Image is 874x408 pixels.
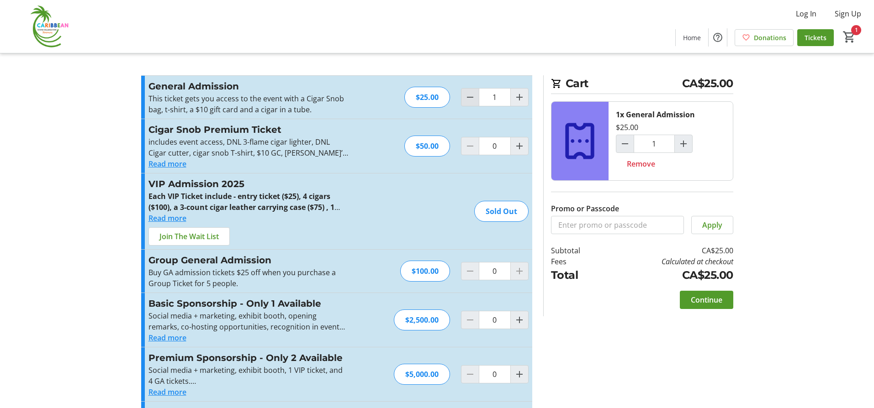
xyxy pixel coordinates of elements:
[676,29,708,46] a: Home
[148,213,186,224] button: Read more
[461,89,479,106] button: Decrement by one
[682,75,733,92] span: CA$25.00
[394,309,450,330] div: $2,500.00
[474,201,529,222] div: Sold Out
[709,28,727,47] button: Help
[797,29,834,46] a: Tickets
[479,311,511,329] input: Basic Sponsorship - Only 1 Available Quantity
[148,253,348,267] h3: Group General Admission
[148,177,348,191] h3: VIP Admission 2025
[511,366,528,383] button: Increment by one
[479,88,511,106] input: General Admission Quantity
[511,137,528,155] button: Increment by one
[148,93,348,115] p: This ticket gets you access to the event with a Cigar Snob bag, t-shirt, a $10 gift card and a ci...
[511,89,528,106] button: Increment by one
[754,33,786,42] span: Donations
[479,262,511,280] input: Group General Admission Quantity
[148,136,348,158] p: includes event access, DNL 3-flame cigar lighter, DNL Cigar cutter, cigar snob T-shirt, $10 GC, [...
[796,8,816,19] span: Log In
[148,267,348,289] p: Buy GA admission tickets $25 off when you purchase a Group Ticket for 5 people.
[400,261,450,282] div: $100.00
[675,135,692,152] button: Increment by one
[5,4,87,49] img: Caribbean Cigar Celebration's Logo
[148,387,186,398] button: Read more
[616,155,666,173] button: Remove
[627,158,655,169] span: Remove
[404,136,450,157] div: $50.00
[616,135,634,152] button: Decrement by one
[148,365,348,387] p: Social media + marketing, exhibit booth, 1 VIP ticket, and 4 GA tickets.
[805,33,826,42] span: Tickets
[511,311,528,329] button: Increment by one
[827,6,869,21] button: Sign Up
[551,203,619,214] label: Promo or Passcode
[404,87,450,108] div: $25.00
[551,216,684,234] input: Enter promo or passcode
[148,79,348,93] h3: General Admission
[148,123,348,136] h3: Cigar Snob Premium Ticket
[604,267,733,283] td: CA$25.00
[551,267,604,283] td: Total
[841,29,858,45] button: Cart
[634,135,675,153] input: General Admission Quantity
[148,158,186,169] button: Read more
[604,256,733,267] td: Calculated at checkout
[683,33,701,42] span: Home
[148,227,230,246] button: Join The Wait List
[148,332,186,343] button: Read more
[789,6,824,21] button: Log In
[551,245,604,256] td: Subtotal
[616,122,638,133] div: $25.00
[735,29,794,46] a: Donations
[148,297,348,310] h3: Basic Sponsorship - Only 1 Available
[148,310,348,332] p: Social media + marketing, exhibit booth, opening remarks, co-hosting opportunities, recognition i...
[604,245,733,256] td: CA$25.00
[394,364,450,385] div: $5,000.00
[479,137,511,155] input: Cigar Snob Premium Ticket Quantity
[702,220,722,230] span: Apply
[479,365,511,383] input: Premium Sponsorship - Only 2 Available Quantity
[551,256,604,267] td: Fees
[691,216,733,234] button: Apply
[616,109,695,120] div: 1x General Admission
[680,291,733,309] button: Continue
[148,351,348,365] h3: Premium Sponsorship - Only 2 Available
[148,191,348,245] strong: Each VIP Ticket include - entry ticket ($25), 4 cigars ($100), a 3-count cigar leather carrying c...
[691,294,722,305] span: Continue
[551,75,733,94] h2: Cart
[835,8,861,19] span: Sign Up
[159,231,219,242] span: Join The Wait List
